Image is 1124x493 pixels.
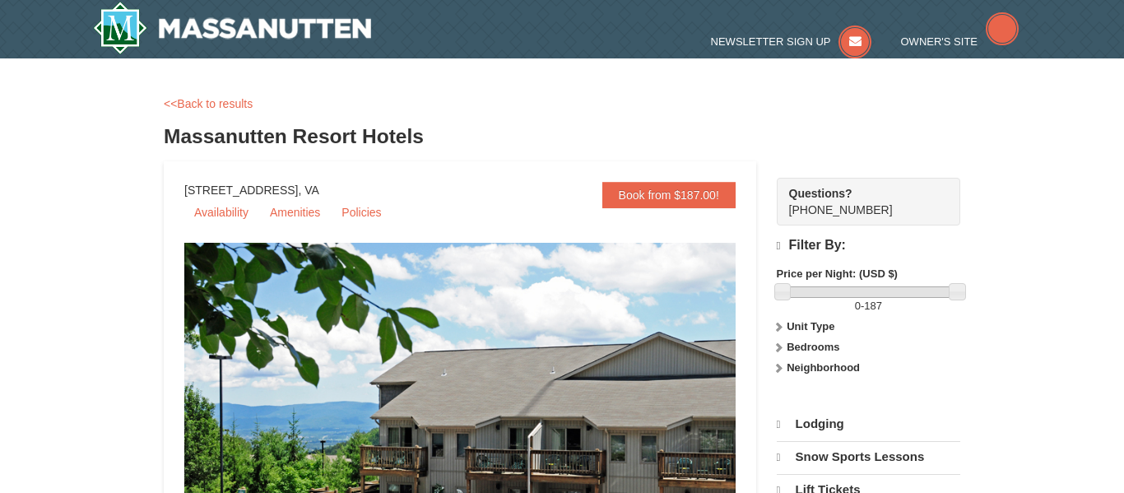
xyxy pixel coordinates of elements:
h4: Filter By: [777,238,960,253]
a: Availability [184,200,258,225]
a: Owner's Site [901,35,1019,48]
strong: Questions? [789,187,852,200]
a: Snow Sports Lessons [777,441,960,472]
span: 0 [855,300,861,312]
label: - [777,298,960,314]
span: Owner's Site [901,35,978,48]
h3: Massanutten Resort Hotels [164,120,960,153]
strong: Neighborhood [787,361,860,374]
span: 187 [864,300,882,312]
a: Policies [332,200,391,225]
strong: Bedrooms [787,341,839,353]
a: Massanutten Resort [93,2,371,54]
img: Massanutten Resort Logo [93,2,371,54]
a: <<Back to results [164,97,253,110]
a: Lodging [777,409,960,440]
a: Book from $187.00! [602,182,736,208]
a: Amenities [260,200,330,225]
strong: Price per Night: (USD $) [777,267,898,280]
strong: Unit Type [787,320,834,333]
span: Newsletter Sign Up [711,35,831,48]
span: [PHONE_NUMBER] [789,185,931,216]
a: Newsletter Sign Up [711,35,872,48]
